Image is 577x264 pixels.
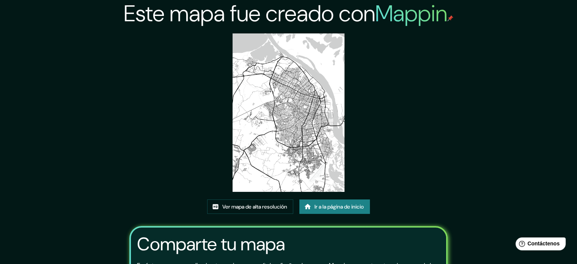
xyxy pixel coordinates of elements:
font: Ver mapa de alta resolución [222,203,287,210]
font: Comparte tu mapa [137,232,285,256]
font: Ir a la página de inicio [314,203,364,210]
a: Ir a la página de inicio [299,199,370,214]
a: Ver mapa de alta resolución [207,199,293,214]
img: created-map [233,33,344,192]
img: pin de mapeo [447,15,453,21]
iframe: Lanzador de widgets de ayuda [509,234,569,256]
